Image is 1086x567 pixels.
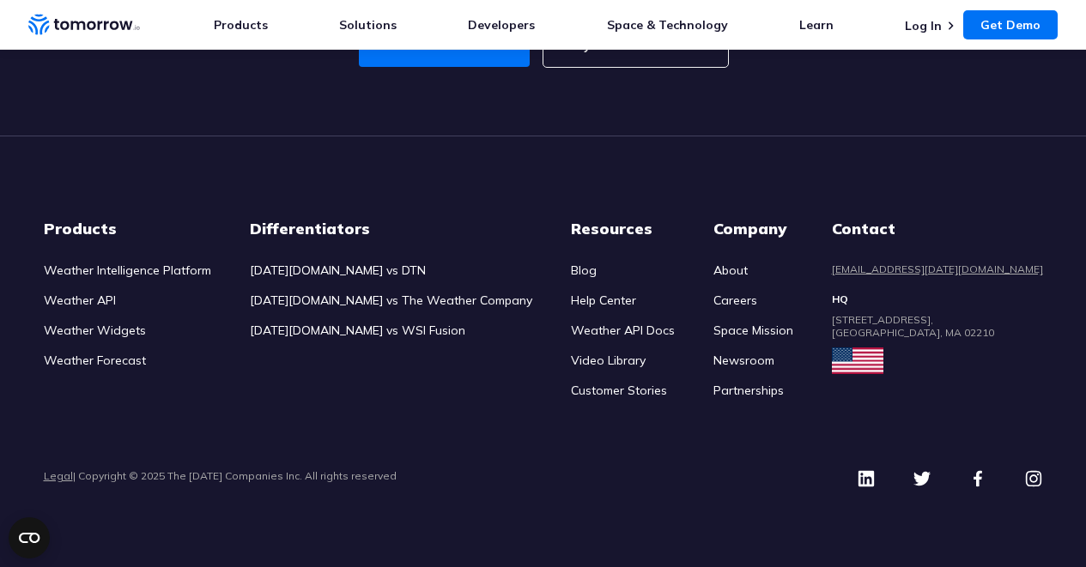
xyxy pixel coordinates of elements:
a: Careers [713,293,757,308]
a: Learn [799,17,834,33]
a: Space Mission [713,323,793,338]
a: Partnerships [713,383,784,398]
img: Twitter [913,469,931,488]
a: Weather Widgets [44,323,146,338]
img: Facebook [968,469,987,488]
h3: Differentiators [250,219,532,239]
a: Customer Stories [571,383,667,398]
a: Products [214,17,268,33]
img: Instagram [1024,469,1043,488]
a: [DATE][DOMAIN_NAME] vs The Weather Company [250,293,532,308]
a: Log In [905,18,942,33]
a: Developers [468,17,535,33]
a: About [713,262,748,278]
a: Home link [28,12,140,38]
a: Video Library [571,353,646,368]
a: Weather Intelligence Platform [44,262,211,278]
button: Open CMP widget [9,517,50,558]
a: Legal [44,469,73,482]
a: Weather API [44,293,116,308]
h3: Resources [571,219,675,239]
a: [DATE][DOMAIN_NAME] vs WSI Fusion [250,323,465,338]
a: Get Demo [963,10,1058,39]
dd: [STREET_ADDRESS], [GEOGRAPHIC_DATA], MA 02210 [832,313,1043,339]
h3: Products [44,219,211,239]
img: usa flag [832,347,883,375]
img: Linkedin [857,469,876,488]
dt: HQ [832,293,1043,306]
dl: contact details [832,219,1043,339]
a: Solutions [339,17,397,33]
a: Weather Forecast [44,353,146,368]
p: | Copyright © 2025 The [DATE] Companies Inc. All rights reserved [44,469,397,482]
a: Newsroom [713,353,774,368]
a: Space & Technology [607,17,728,33]
a: Weather API Docs [571,323,675,338]
a: [DATE][DOMAIN_NAME] vs DTN [250,262,426,278]
a: Blog [571,262,597,278]
dt: Contact [832,219,1043,239]
a: Help Center [571,293,636,308]
h3: Company [713,219,793,239]
a: [EMAIL_ADDRESS][DATE][DOMAIN_NAME] [832,262,1043,275]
